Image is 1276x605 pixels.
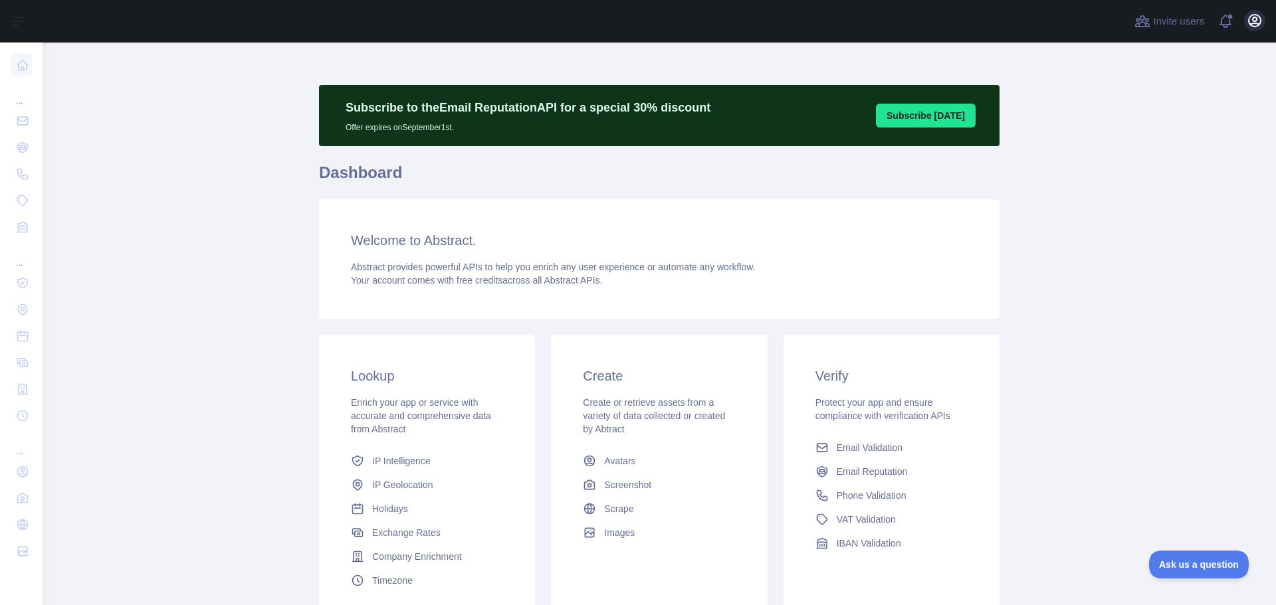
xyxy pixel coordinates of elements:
[810,531,973,555] a: IBAN Validation
[346,473,508,497] a: IP Geolocation
[11,430,32,457] div: ...
[372,502,408,515] span: Holidays
[876,104,976,128] button: Subscribe [DATE]
[604,478,651,491] span: Screenshot
[346,497,508,521] a: Holidays
[815,367,968,385] h3: Verify
[351,262,756,272] span: Abstract provides powerful APIs to help you enrich any user experience or automate any workflow.
[346,449,508,473] a: IP Intelligence
[372,454,431,468] span: IP Intelligence
[351,231,968,250] h3: Welcome to Abstract.
[351,367,503,385] h3: Lookup
[583,397,725,434] span: Create or retrieve assets from a variety of data collected or created by Abtract
[457,275,502,286] span: free credits
[346,521,508,545] a: Exchange Rates
[372,550,462,563] span: Company Enrichment
[604,526,635,539] span: Images
[1153,14,1204,29] span: Invite users
[1132,11,1207,32] button: Invite users
[11,80,32,106] div: ...
[319,162,1000,194] h1: Dashboard
[810,483,973,507] a: Phone Validation
[837,465,908,478] span: Email Reputation
[578,449,740,473] a: Avatars
[604,502,633,515] span: Scrape
[578,497,740,521] a: Scrape
[346,545,508,568] a: Company Enrichment
[372,574,413,587] span: Timezone
[837,489,906,502] span: Phone Validation
[578,521,740,545] a: Images
[1149,551,1249,578] iframe: Toggle Customer Support
[372,526,441,539] span: Exchange Rates
[837,441,903,454] span: Email Validation
[346,98,710,117] p: Subscribe to the Email Reputation API for a special 30 % discount
[810,460,973,483] a: Email Reputation
[837,537,901,550] span: IBAN Validation
[815,397,950,421] span: Protect your app and ensure compliance with verification APIs
[604,454,635,468] span: Avatars
[837,513,896,526] span: VAT Validation
[346,117,710,133] p: Offer expires on September 1st.
[346,568,508,592] a: Timezone
[810,436,973,460] a: Email Validation
[372,478,433,491] span: IP Geolocation
[583,367,735,385] h3: Create
[351,275,602,286] span: Your account comes with across all Abstract APIs.
[351,397,491,434] span: Enrich your app or service with accurate and comprehensive data from Abstract
[578,473,740,497] a: Screenshot
[810,507,973,531] a: VAT Validation
[11,242,32,268] div: ...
